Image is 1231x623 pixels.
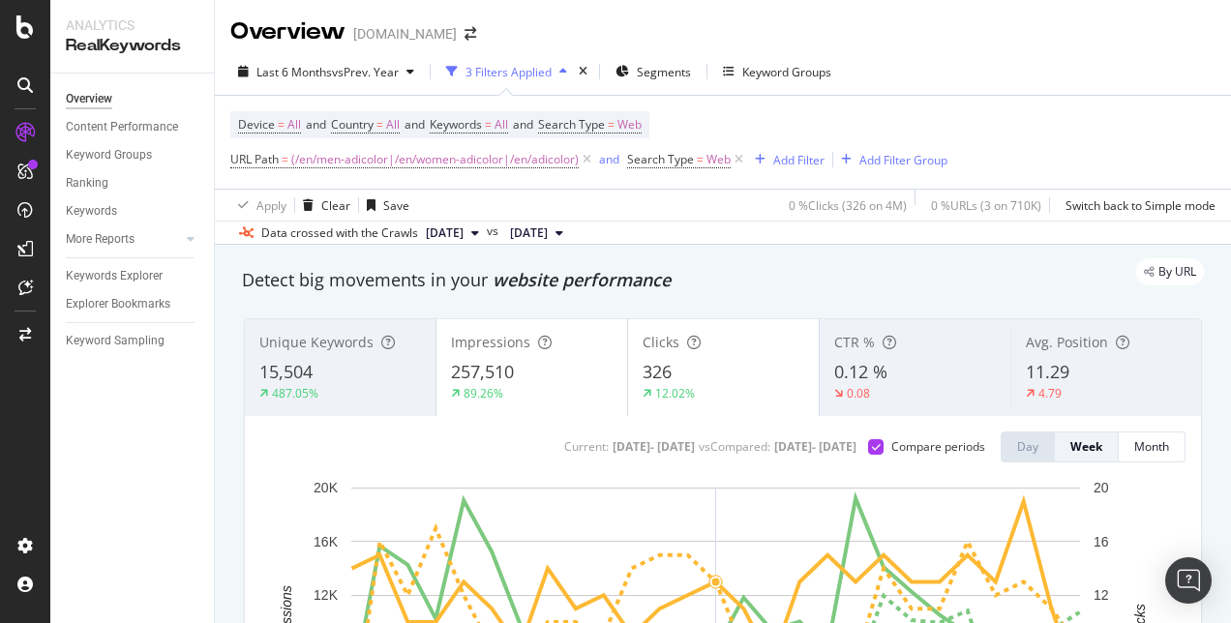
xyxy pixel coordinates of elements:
[331,116,374,133] span: Country
[66,145,200,165] a: Keyword Groups
[485,116,492,133] span: =
[464,385,503,401] div: 89.26%
[564,438,609,455] div: Current:
[230,151,279,167] span: URL Path
[66,173,108,193] div: Ranking
[66,15,198,35] div: Analytics
[66,266,163,286] div: Keywords Explorer
[259,360,313,383] span: 15,504
[261,224,418,242] div: Data crossed with the Crawls
[859,152,947,168] div: Add Filter Group
[1055,431,1119,462] button: Week
[502,222,571,245] button: [DATE]
[465,64,552,80] div: 3 Filters Applied
[256,197,286,214] div: Apply
[405,116,425,133] span: and
[643,360,672,383] span: 326
[66,294,200,314] a: Explorer Bookmarks
[627,151,694,167] span: Search Type
[295,190,350,221] button: Clear
[510,224,548,242] span: 2024 Sep. 24th
[637,64,691,80] span: Segments
[617,111,642,138] span: Web
[613,438,695,455] div: [DATE] - [DATE]
[66,266,200,286] a: Keywords Explorer
[697,151,704,167] span: =
[426,224,464,242] span: 2025 Oct. 1st
[538,116,605,133] span: Search Type
[655,385,695,401] div: 12.02%
[272,385,318,401] div: 487.05%
[66,294,170,314] div: Explorer Bookmarks
[66,229,135,250] div: More Reports
[259,333,374,351] span: Unique Keywords
[66,117,200,137] a: Content Performance
[465,27,476,41] div: arrow-right-arrow-left
[715,56,839,87] button: Keyword Groups
[1017,438,1038,455] div: Day
[306,116,326,133] span: and
[430,116,482,133] span: Keywords
[287,111,301,138] span: All
[66,173,200,193] a: Ranking
[599,151,619,167] div: and
[230,56,422,87] button: Last 6 MonthsvsPrev. Year
[66,331,200,351] a: Keyword Sampling
[773,152,825,168] div: Add Filter
[230,190,286,221] button: Apply
[332,64,399,80] span: vs Prev. Year
[353,24,457,44] div: [DOMAIN_NAME]
[1066,197,1216,214] div: Switch back to Simple mode
[608,56,699,87] button: Segments
[66,89,200,109] a: Overview
[256,64,332,80] span: Last 6 Months
[1070,438,1102,455] div: Week
[834,333,875,351] span: CTR %
[376,116,383,133] span: =
[278,116,285,133] span: =
[359,190,409,221] button: Save
[789,197,907,214] div: 0 % Clicks ( 326 on 4M )
[1026,360,1069,383] span: 11.29
[1119,431,1186,462] button: Month
[1001,431,1055,462] button: Day
[1136,258,1204,285] div: legacy label
[321,197,350,214] div: Clear
[451,360,514,383] span: 257,510
[66,201,117,222] div: Keywords
[513,116,533,133] span: and
[418,222,487,245] button: [DATE]
[747,148,825,171] button: Add Filter
[1094,480,1109,495] text: 20
[383,197,409,214] div: Save
[891,438,985,455] div: Compare periods
[599,150,619,168] button: and
[291,146,579,173] span: (/en/men-adicolor|/en/women-adicolor|/en/adicolor)
[1058,190,1216,221] button: Switch back to Simple mode
[66,331,165,351] div: Keyword Sampling
[314,480,339,495] text: 20K
[230,15,345,48] div: Overview
[495,111,508,138] span: All
[706,146,731,173] span: Web
[774,438,856,455] div: [DATE] - [DATE]
[314,534,339,549] text: 16K
[66,117,178,137] div: Content Performance
[66,89,112,109] div: Overview
[282,151,288,167] span: =
[1094,587,1109,603] text: 12
[575,62,591,81] div: times
[608,116,615,133] span: =
[66,201,200,222] a: Keywords
[931,197,1041,214] div: 0 % URLs ( 3 on 710K )
[66,229,181,250] a: More Reports
[238,116,275,133] span: Device
[487,222,502,240] span: vs
[1094,534,1109,549] text: 16
[742,64,831,80] div: Keyword Groups
[1134,438,1169,455] div: Month
[386,111,400,138] span: All
[66,145,152,165] div: Keyword Groups
[66,35,198,57] div: RealKeywords
[643,333,679,351] span: Clicks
